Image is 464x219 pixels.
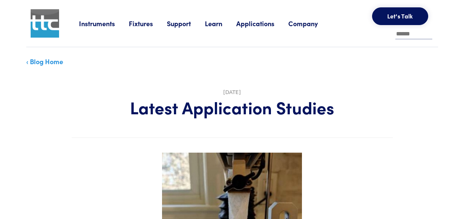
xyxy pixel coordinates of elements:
[205,19,236,28] a: Learn
[236,19,288,28] a: Applications
[223,89,241,95] time: [DATE]
[372,7,428,25] button: Let's Talk
[31,9,59,38] img: ttc_logo_1x1_v1.0.png
[129,19,167,28] a: Fixtures
[72,97,393,118] h1: Latest Application Studies
[26,57,63,66] a: ‹ Blog Home
[79,19,129,28] a: Instruments
[167,19,205,28] a: Support
[288,19,332,28] a: Company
